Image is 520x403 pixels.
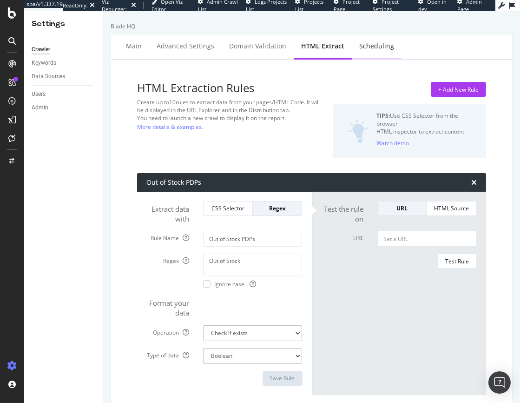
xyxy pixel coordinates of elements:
div: Domain Validation [229,41,286,51]
div: HTML inspector to extract content. [376,128,479,135]
button: CSS Selector [203,201,253,216]
div: CSS Selector [211,204,245,212]
button: Regex [253,201,302,216]
div: Open Intercom Messenger [488,371,511,394]
span: Ignore case [214,280,256,288]
div: You need to launch a new crawl to display it on the report. [137,114,325,122]
label: Extract data with [139,201,196,224]
input: Set a URL [377,231,477,247]
div: HTML Extract [301,41,344,51]
button: HTML Source [427,201,477,216]
div: ReadOnly: [63,2,88,9]
label: Type of data [139,348,196,359]
a: Admin [32,103,96,113]
div: Crawler [32,45,50,54]
div: Watch demo [376,139,409,147]
div: Scheduling [359,41,394,51]
button: Save Rule [263,371,303,386]
div: Admin [32,103,48,113]
a: Crawler [32,45,96,54]
div: Create up to 10 rules to extract data from your pages/HTML Code. It will be displayed in the URL ... [137,98,325,114]
a: Data Sources [32,72,96,81]
div: Data Sources [32,72,65,81]
div: Blade HQ [111,22,513,30]
div: Main [126,41,142,51]
div: Test Rule [445,257,469,265]
div: HTML Source [434,204,469,212]
div: Save Rule [270,374,295,382]
div: + Add New Rule [438,86,479,94]
label: Operation [139,325,196,336]
input: Provide a name [203,231,303,247]
div: URL [385,204,419,212]
div: Users [32,89,46,99]
button: + Add New Rule [431,82,486,97]
a: Keywords [32,58,96,68]
label: Regex [139,254,196,265]
a: More details & examples. [137,122,203,132]
button: Test Rule [437,254,477,269]
label: URL [314,231,371,242]
textarea: Out of Stock [203,254,303,276]
a: Users [32,89,96,99]
button: Watch demo [376,136,409,151]
div: times [471,179,477,186]
div: Out of Stock PDPs [146,178,201,187]
label: Test the rule on [314,201,371,224]
div: Settings [32,19,95,29]
img: DZQOUYU0WpgAAAAASUVORK5CYII= [349,119,368,143]
div: Regex [260,204,294,212]
div: Use CSS Selector from the browser [376,112,479,128]
button: URL [377,201,427,216]
label: Rule Name [139,231,196,242]
div: Keywords [32,58,56,68]
div: Advanced Settings [157,41,214,51]
h3: HTML Extraction Rules [137,82,325,94]
strong: TIPS: [376,112,390,120]
label: Format your data [139,295,196,318]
